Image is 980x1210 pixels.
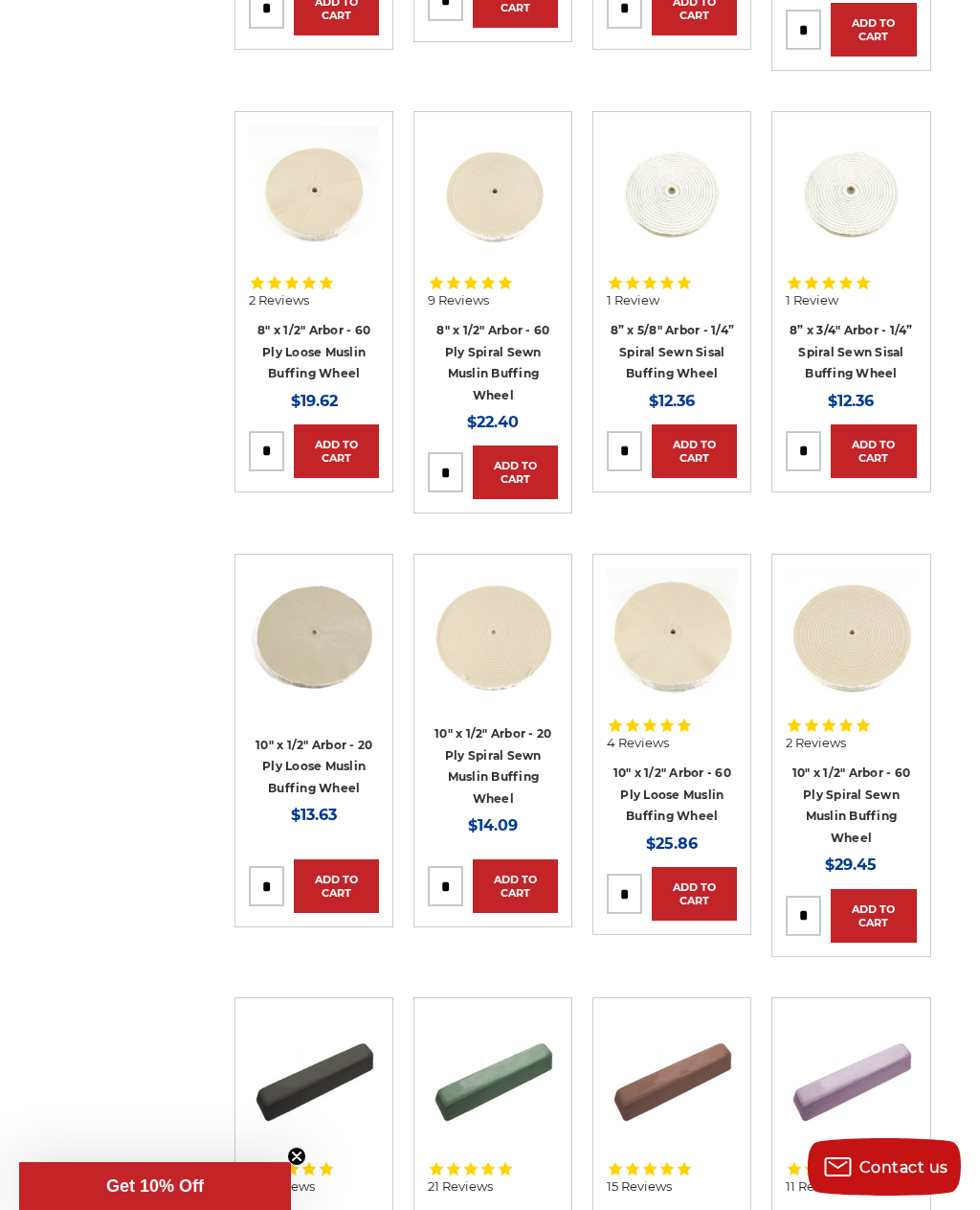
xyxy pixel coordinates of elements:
img: 8" x 1/2" Arbor extra thick Loose Muslin Buffing Wheel [249,126,379,256]
a: Quick view [428,607,558,659]
a: 8” x 3/4" Arbor - 1/4” Spiral Sewn Sisal Buffing Wheel [790,323,913,380]
span: $12.36 [828,392,874,410]
a: 10" x 1/2" Arbor - 20 Ply Loose Muslin Buffing Wheel [256,738,372,795]
a: Quick view [249,1051,379,1103]
img: muslin spiral sewn buffing wheel 8" x 1/2" x 60 ply [428,126,558,256]
span: 11 Reviews [786,1180,849,1193]
img: 8” x 5/8" Arbor - 1/4” Spiral Sewn Sisal Buffing Wheel [607,126,737,256]
a: Quick view [428,165,558,217]
a: 8" x 1/2" Arbor - 60 Ply Spiral Sewn Muslin Buffing Wheel [436,323,549,402]
span: 2 Reviews [249,294,309,307]
a: Add to Cart [652,424,737,478]
span: Contact us [859,1158,948,1176]
a: Quick view [786,165,916,217]
a: 8" x 1/2" Arbor - 60 Ply Loose Muslin Buffing Wheel [257,323,370,380]
span: 21 Reviews [428,1180,493,1193]
a: Add to Cart [473,859,558,913]
span: $29.45 [825,856,877,874]
a: Add to Cart [294,424,379,478]
span: 2 Reviews [786,737,846,749]
a: Add to Cart [473,445,558,499]
a: 8” x 5/8" Arbor - 1/4” Spiral Sewn Sisal Buffing Wheel [611,323,735,380]
span: $12.36 [649,392,695,410]
a: 10" x 1/2" Arbor - 60 Ply Spiral Sewn Muslin Buffing Wheel [792,765,910,845]
a: Quick view [607,1051,737,1103]
a: Add to Cart [294,859,379,913]
a: Quick view [607,165,737,217]
img: 10" x 1/2" Arbor - 60 Ply Spiral Sewn Muslin Buffing Wheel [786,568,916,698]
a: Quick view [607,607,737,659]
div: Get 10% OffClose teaser [19,1162,291,1210]
img: Brown Tripoli Aluminum Buffing Compound [607,1012,737,1142]
img: Pink Plastic Polishing Compound [786,1012,916,1142]
a: Add to Cart [831,424,916,478]
a: 10" x 1/2" Arbor - 20 Ply Spiral Sewn Muslin Buffing Wheel [434,726,551,806]
span: $22.40 [467,413,519,431]
a: Add to Cart [831,889,916,943]
a: Add to Cart [831,3,916,57]
span: 15 Reviews [607,1180,672,1193]
a: Quick view [428,1051,558,1103]
span: $25.86 [646,834,698,853]
span: $19.62 [291,392,338,410]
a: Quick view [786,1051,916,1103]
a: Quick view [786,607,916,659]
img: 8” x 3/4" Arbor - 1/4” Spiral Sewn Sisal Buffing Wheel [786,126,916,256]
img: Black Stainless Steel Buffing Compound [249,1012,379,1142]
a: Add to Cart [652,867,737,921]
a: Quick view [249,165,379,217]
img: Green Rouge Aluminum Buffing Compound [428,1012,558,1142]
span: 1 Review [786,294,838,307]
span: Get 10% Off [106,1176,204,1196]
img: 10 inch buffing wheel spiral sewn 20 ply [428,568,558,698]
img: 10 inch extra thick 60 ply loose muslin cotton buffing wheel [607,568,737,698]
span: $14.09 [468,816,518,834]
span: 9 Reviews [428,294,489,307]
span: 1 Review [607,294,659,307]
a: 10" x 1/2" Arbor - 60 Ply Loose Muslin Buffing Wheel [613,765,731,823]
button: Close teaser [287,1147,306,1166]
span: 4 Reviews [607,737,669,749]
a: Quick view [249,607,379,659]
img: 10" x 1/2" arbor hole cotton loose buffing wheel 20 ply [249,568,379,698]
span: $13.63 [291,806,337,824]
button: Contact us [808,1138,961,1196]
